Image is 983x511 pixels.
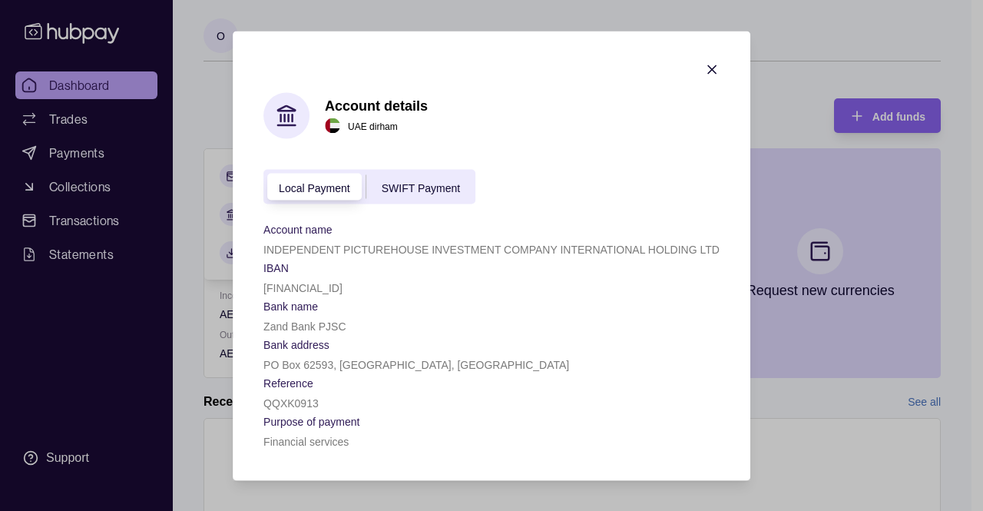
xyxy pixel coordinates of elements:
[263,281,343,294] p: [FINANCIAL_ID]
[263,338,329,350] p: Bank address
[263,320,346,332] p: Zand Bank PJSC
[263,300,318,312] p: Bank name
[348,118,398,134] p: UAE dirham
[263,377,313,389] p: Reference
[263,435,349,447] p: Financial services
[263,243,720,255] p: INDEPENDENT PICTUREHOUSE INVESTMENT COMPANY INTERNATIONAL HOLDING LTD
[263,397,319,409] p: QQXK0913
[263,169,475,204] div: accountIndex
[263,358,569,370] p: PO Box 62593, [GEOGRAPHIC_DATA], [GEOGRAPHIC_DATA]
[263,415,359,427] p: Purpose of payment
[382,181,460,194] span: SWIFT Payment
[279,181,350,194] span: Local Payment
[263,223,333,235] p: Account name
[325,97,428,114] h1: Account details
[325,118,340,134] img: ae
[263,261,289,274] p: IBAN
